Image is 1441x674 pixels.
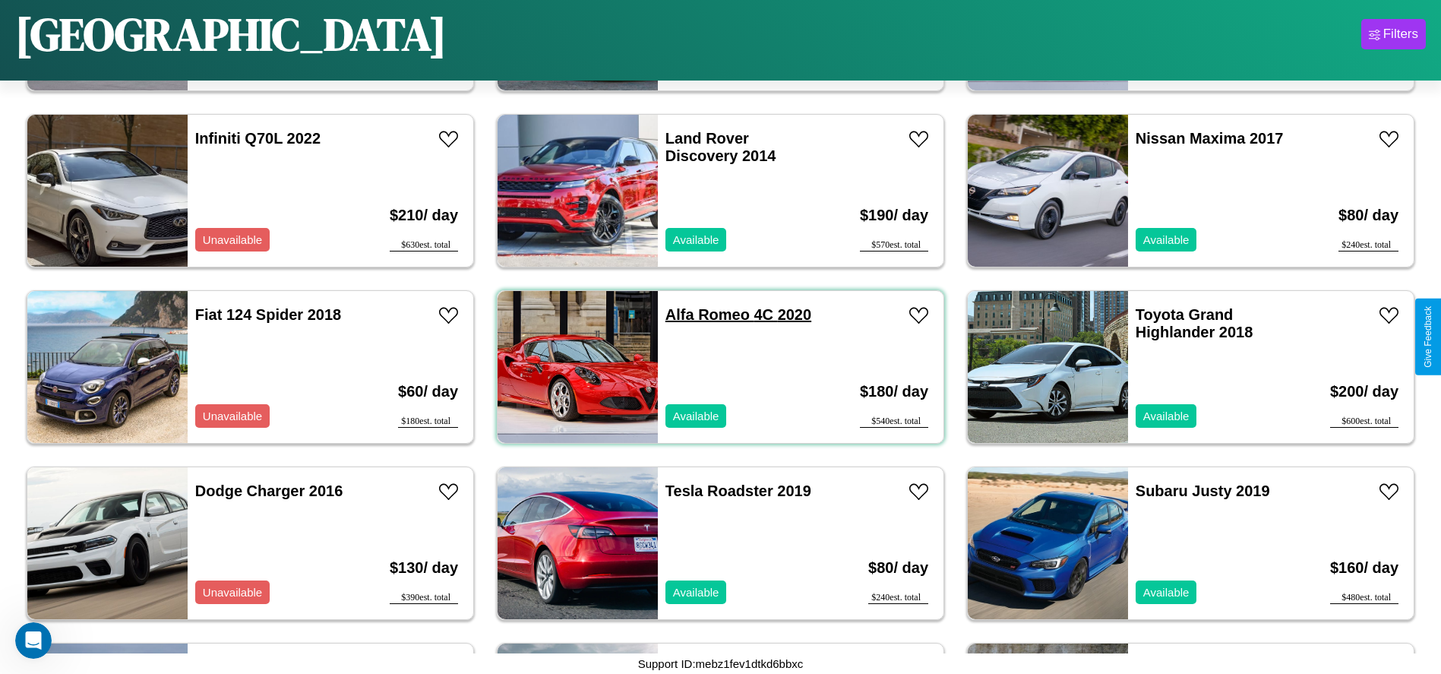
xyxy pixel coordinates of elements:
h3: $ 60 / day [398,368,458,416]
p: Unavailable [203,406,262,426]
h3: $ 200 / day [1330,368,1398,416]
h3: $ 80 / day [868,544,928,592]
p: Available [1143,229,1190,250]
h3: $ 210 / day [390,191,458,239]
p: Unavailable [203,229,262,250]
p: Available [673,406,719,426]
h3: $ 160 / day [1330,544,1398,592]
h3: $ 130 / day [390,544,458,592]
div: $ 480 est. total [1330,592,1398,604]
a: Alfa Romeo 4C 2020 [665,306,811,323]
p: Available [1143,582,1190,603]
a: Infiniti Q70L 2022 [195,130,321,147]
p: Available [673,229,719,250]
iframe: Intercom live chat [15,622,52,659]
button: Filters [1361,19,1426,49]
div: $ 570 est. total [860,239,928,252]
div: $ 180 est. total [398,416,458,428]
h3: $ 180 / day [860,368,928,416]
div: Give Feedback [1423,306,1433,368]
div: $ 630 est. total [390,239,458,252]
div: $ 390 est. total [390,592,458,604]
div: Filters [1383,27,1418,42]
p: Available [1143,406,1190,426]
p: Available [673,582,719,603]
div: $ 240 est. total [868,592,928,604]
a: Nissan Maxima 2017 [1136,130,1284,147]
a: Toyota Grand Highlander 2018 [1136,306,1253,340]
a: Fiat 124 Spider 2018 [195,306,341,323]
div: $ 600 est. total [1330,416,1398,428]
a: Subaru Justy 2019 [1136,483,1270,499]
h3: $ 190 / day [860,191,928,239]
a: Dodge Charger 2016 [195,483,343,499]
h3: $ 80 / day [1338,191,1398,239]
p: Unavailable [203,582,262,603]
a: Tesla Roadster 2019 [665,483,811,499]
div: $ 540 est. total [860,416,928,428]
div: $ 240 est. total [1338,239,1398,252]
p: Support ID: mebz1fev1dtkd6bbxc [638,653,804,674]
a: Land Rover Discovery 2014 [665,130,776,164]
h1: [GEOGRAPHIC_DATA] [15,3,447,65]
